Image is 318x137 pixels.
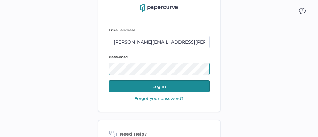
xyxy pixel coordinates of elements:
[140,4,178,12] img: papercurve-logo-colour.7244d18c.svg
[109,80,210,92] button: Log in
[109,55,128,59] span: Password
[133,96,186,101] button: Forgot your password?
[299,8,306,14] img: icon_chat.2bd11823.svg
[109,28,135,32] span: Email address
[109,36,210,48] input: email@company.com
